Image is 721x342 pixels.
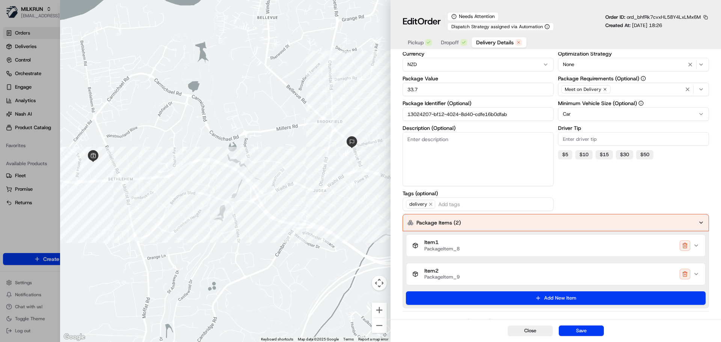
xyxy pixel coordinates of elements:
div: Needs Attention [447,12,499,21]
button: Save [559,325,604,336]
label: Package Requirements (Optional) [558,76,709,81]
button: Minimum Vehicle Size (Optional) [638,101,644,106]
button: None [558,58,709,71]
button: $30 [616,150,633,159]
label: Total Package Dimensions (Optional) [403,318,491,325]
input: Add tags [437,200,550,209]
label: Tags (optional) [403,191,554,196]
span: Item 1 [424,239,460,246]
button: Keyboard shortcuts [261,337,293,342]
label: Optimization Strategy [558,51,709,56]
span: Map data ©2025 Google [298,337,339,341]
a: Terms (opens in new tab) [343,337,354,341]
button: Item1PackageItem_8 [406,235,705,256]
span: Meet on Delivery [565,86,601,92]
button: Package Requirements (Optional) [641,76,646,81]
label: Currency [403,51,554,56]
label: Driver Tip [558,125,709,131]
p: Created At: [605,22,662,29]
input: Enter driver tip [558,132,709,146]
span: Dropoff [441,39,459,46]
button: Meet on Delivery [558,83,709,96]
span: PackageItem_8 [424,246,460,252]
button: Zoom out [372,318,387,333]
button: Item2PackageItem_9 [406,263,705,285]
p: Order ID: [605,14,701,21]
label: Minimum Vehicle Size (Optional) [558,101,709,106]
label: Description (Optional) [403,125,554,131]
button: $15 [596,150,613,159]
button: Close [508,325,553,336]
input: Enter package identifier [403,107,554,121]
label: Package Value [403,76,554,81]
span: Dispatch Strategy assigned via Automation [451,24,543,30]
span: Pickup [408,39,424,46]
button: Package Items (2) [403,214,709,231]
label: Package Items ( 2 ) [416,219,461,226]
a: Open this area in Google Maps (opens a new window) [62,332,87,342]
h1: Edit [403,15,441,27]
span: None [563,61,574,68]
span: [DATE] 18:26 [632,22,662,29]
button: Dispatch Strategy assigned via Automation [447,23,554,31]
button: Add New Item [406,291,706,305]
button: $10 [575,150,593,159]
span: delivery [406,200,435,209]
button: $5 [558,150,572,159]
span: Delivery Details [476,39,514,46]
button: Total Package Dimensions (Optional) [403,318,709,325]
button: Zoom in [372,303,387,318]
span: Item 2 [424,268,460,274]
span: Order [418,15,441,27]
a: Report a map error [358,337,388,341]
button: $50 [636,150,653,159]
img: Google [62,332,87,342]
input: Enter package value [403,83,554,96]
button: Map camera controls [372,276,387,291]
span: PackageItem_9 [424,274,460,280]
label: Package Identifier (Optional) [403,101,554,106]
span: ord_bhfRk7cvxHL58Y4LxLMx6M [627,14,701,20]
